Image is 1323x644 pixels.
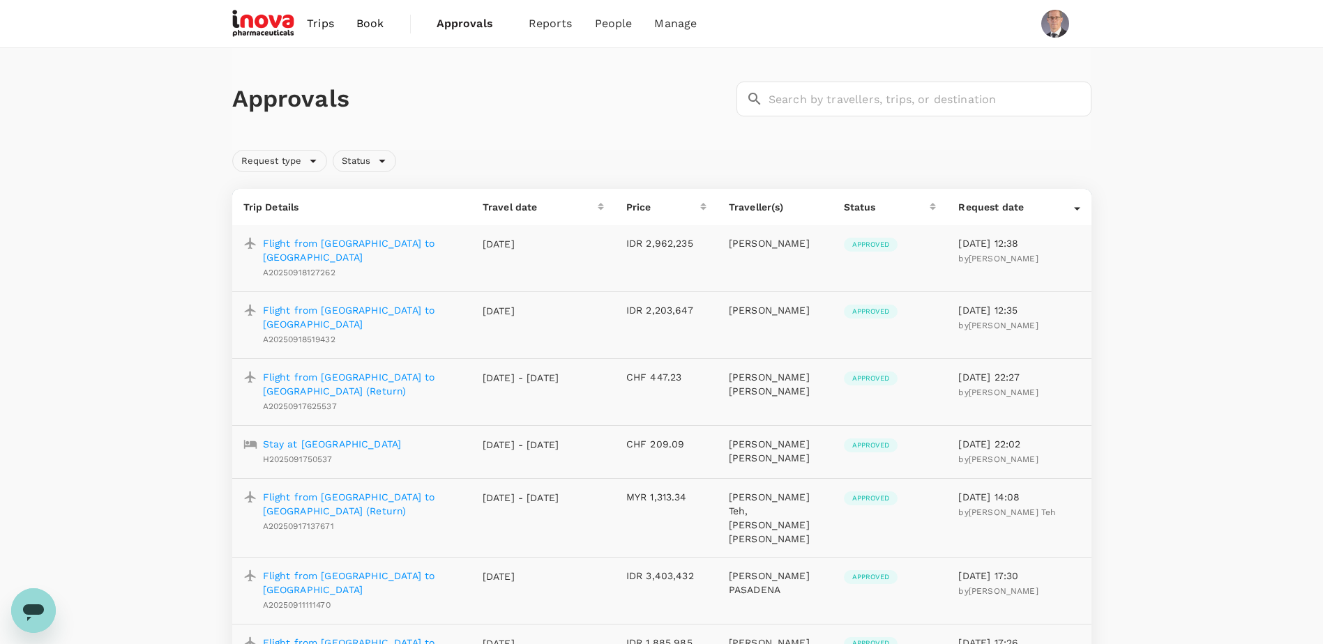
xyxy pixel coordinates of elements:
span: [PERSON_NAME] [969,454,1038,464]
a: Flight from [GEOGRAPHIC_DATA] to [GEOGRAPHIC_DATA] [263,236,460,264]
span: Reports [529,15,573,32]
p: [DATE] [483,569,559,583]
div: Price [626,200,700,214]
span: Book [356,15,384,32]
span: by [958,388,1038,397]
p: IDR 3,403,432 [626,569,706,583]
p: [DATE] - [DATE] [483,371,559,385]
span: Status [333,155,379,168]
a: Flight from [GEOGRAPHIC_DATA] to [GEOGRAPHIC_DATA] (Return) [263,490,460,518]
span: by [958,586,1038,596]
span: A20250917625537 [263,401,337,411]
p: Traveller(s) [729,200,822,214]
span: Approved [844,440,898,450]
div: Status [844,200,930,214]
p: [DATE] 14:08 [958,490,1080,504]
img: iNova Pharmaceuticals [232,8,296,39]
p: [DATE] - [DATE] [483,438,559,452]
div: Status [333,150,396,172]
p: [DATE] 12:35 [958,303,1080,317]
span: by [958,254,1038,263]
span: A20250918127262 [263,268,335,277]
a: Flight from [GEOGRAPHIC_DATA] to [GEOGRAPHIC_DATA] [263,303,460,331]
p: [PERSON_NAME] [PERSON_NAME] [729,370,822,398]
span: Approved [844,374,898,383]
span: Approved [844,493,898,503]
p: [PERSON_NAME] [PERSON_NAME] [729,437,822,465]
a: Stay at [GEOGRAPHIC_DATA] [263,437,402,451]
p: [DATE] 22:27 [958,370,1080,384]
span: [PERSON_NAME] [969,388,1038,397]
p: IDR 2,203,647 [626,303,706,317]
p: [PERSON_NAME] Teh, [PERSON_NAME] [PERSON_NAME] [729,490,822,546]
span: A20250911111470 [263,600,331,610]
p: CHF 447.23 [626,370,706,384]
p: [DATE] 17:30 [958,569,1080,583]
a: Flight from [GEOGRAPHIC_DATA] to [GEOGRAPHIC_DATA] (Return) [263,370,460,398]
div: Travel date [483,200,598,214]
p: [DATE] 12:38 [958,236,1080,250]
div: Request type [232,150,328,172]
span: [PERSON_NAME] [969,586,1038,596]
span: H2025091750537 [263,454,333,464]
span: by [958,321,1038,330]
span: [PERSON_NAME] Teh [969,507,1056,517]
p: [DATE] 22:02 [958,437,1080,451]
span: A20250918519432 [263,335,335,344]
span: A20250917137671 [263,521,334,531]
span: Approvals [437,15,506,32]
span: Request type [233,155,310,168]
span: [PERSON_NAME] [969,321,1038,330]
img: Sacha Ernst [1041,10,1069,38]
p: [DATE] [483,237,559,251]
iframe: Button to launch messaging window [11,588,56,633]
p: Trip Details [243,200,460,214]
a: Flight from [GEOGRAPHIC_DATA] to [GEOGRAPHIC_DATA] [263,569,460,597]
p: MYR 1,313.34 [626,490,706,504]
p: [DATE] - [DATE] [483,491,559,505]
span: Approved [844,240,898,250]
h1: Approvals [232,84,731,114]
p: [DATE] [483,304,559,318]
span: People [595,15,633,32]
span: Approved [844,572,898,582]
span: Manage [654,15,697,32]
p: IDR 2,962,235 [626,236,706,250]
div: Request date [958,200,1073,214]
p: CHF 209.09 [626,437,706,451]
p: [PERSON_NAME] PASADENA [729,569,822,597]
span: Trips [307,15,334,32]
input: Search by travellers, trips, or destination [769,82,1091,116]
p: [PERSON_NAME] [729,236,822,250]
p: [PERSON_NAME] [729,303,822,317]
span: [PERSON_NAME] [969,254,1038,263]
span: by [958,454,1038,464]
span: by [958,507,1055,517]
span: Approved [844,307,898,316]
